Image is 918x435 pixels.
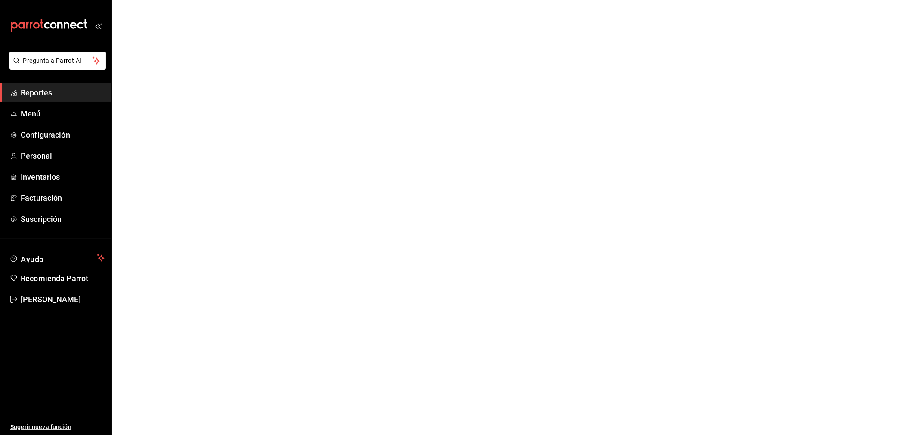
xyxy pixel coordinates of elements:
button: Pregunta a Parrot AI [9,52,106,70]
span: Reportes [21,87,105,98]
button: open_drawer_menu [95,22,102,29]
span: Inventarios [21,171,105,183]
span: Configuración [21,129,105,141]
span: Pregunta a Parrot AI [23,56,93,65]
span: Recomienda Parrot [21,273,105,284]
a: Pregunta a Parrot AI [6,62,106,71]
span: Suscripción [21,213,105,225]
span: Personal [21,150,105,162]
span: Ayuda [21,253,93,263]
span: Menú [21,108,105,119]
span: Sugerir nueva función [10,423,105,432]
span: [PERSON_NAME] [21,294,105,305]
span: Facturación [21,192,105,204]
